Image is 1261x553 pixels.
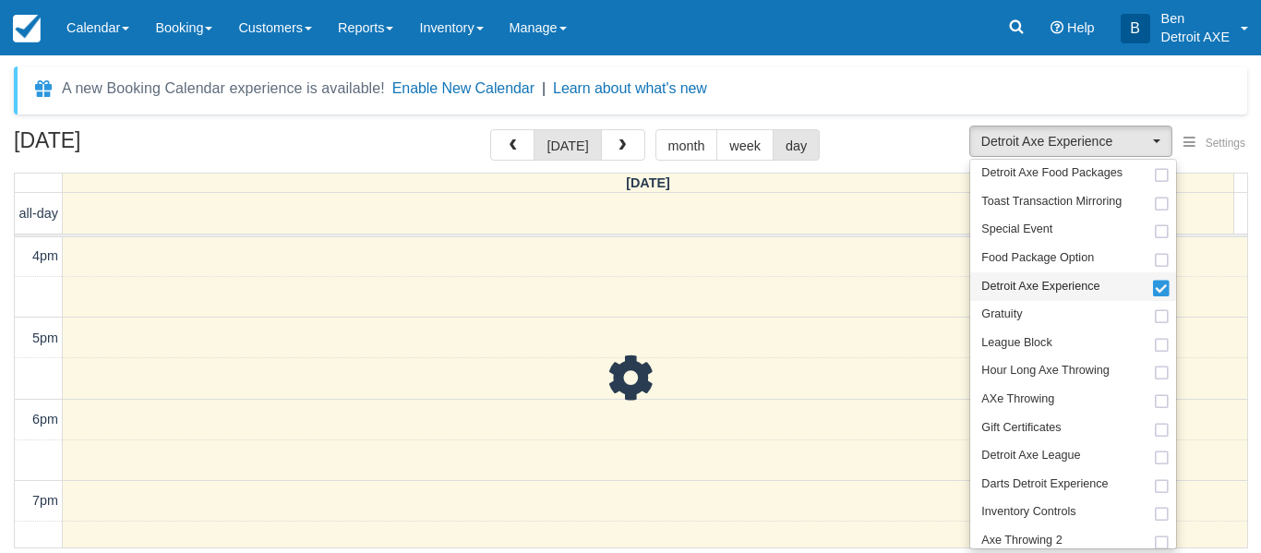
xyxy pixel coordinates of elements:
div: B [1121,14,1150,43]
span: Hour Long Axe Throwing [981,363,1109,379]
h2: [DATE] [14,129,247,163]
img: checkfront-main-nav-mini-logo.png [13,15,41,42]
span: League Block [981,335,1051,352]
span: Gift Certificates [981,420,1061,437]
span: Axe Throwing 2 [981,533,1062,549]
span: Detroit Axe Experience [981,279,1099,295]
button: Enable New Calendar [392,79,534,98]
span: [DATE] [626,175,670,190]
span: all-day [19,206,58,221]
span: AXe Throwing [981,391,1054,408]
span: Help [1067,20,1095,35]
button: day [773,129,820,161]
span: Toast Transaction Mirroring [981,194,1122,210]
span: Darts Detroit Experience [981,476,1108,493]
span: Detroit Axe Experience [981,132,1148,150]
button: week [716,129,774,161]
a: Learn about what's new [553,80,707,96]
button: Detroit Axe Experience [969,126,1172,157]
p: Ben [1161,9,1230,28]
span: | [542,80,546,96]
span: Settings [1206,137,1245,150]
span: Inventory Controls [981,504,1075,521]
button: [DATE] [534,129,601,161]
div: A new Booking Calendar experience is available! [62,78,385,100]
span: Food Package Option [981,250,1094,267]
button: Settings [1172,130,1256,157]
span: Gratuity [981,307,1022,323]
span: Detroit Axe Food Packages [981,165,1123,182]
i: Help [1051,21,1063,34]
span: 7pm [32,493,58,508]
span: 6pm [32,412,58,427]
span: Detroit Axe League [981,448,1080,464]
span: Special Event [981,222,1052,238]
span: 4pm [32,248,58,263]
button: month [655,129,718,161]
p: Detroit AXE [1161,28,1230,46]
span: 5pm [32,331,58,345]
